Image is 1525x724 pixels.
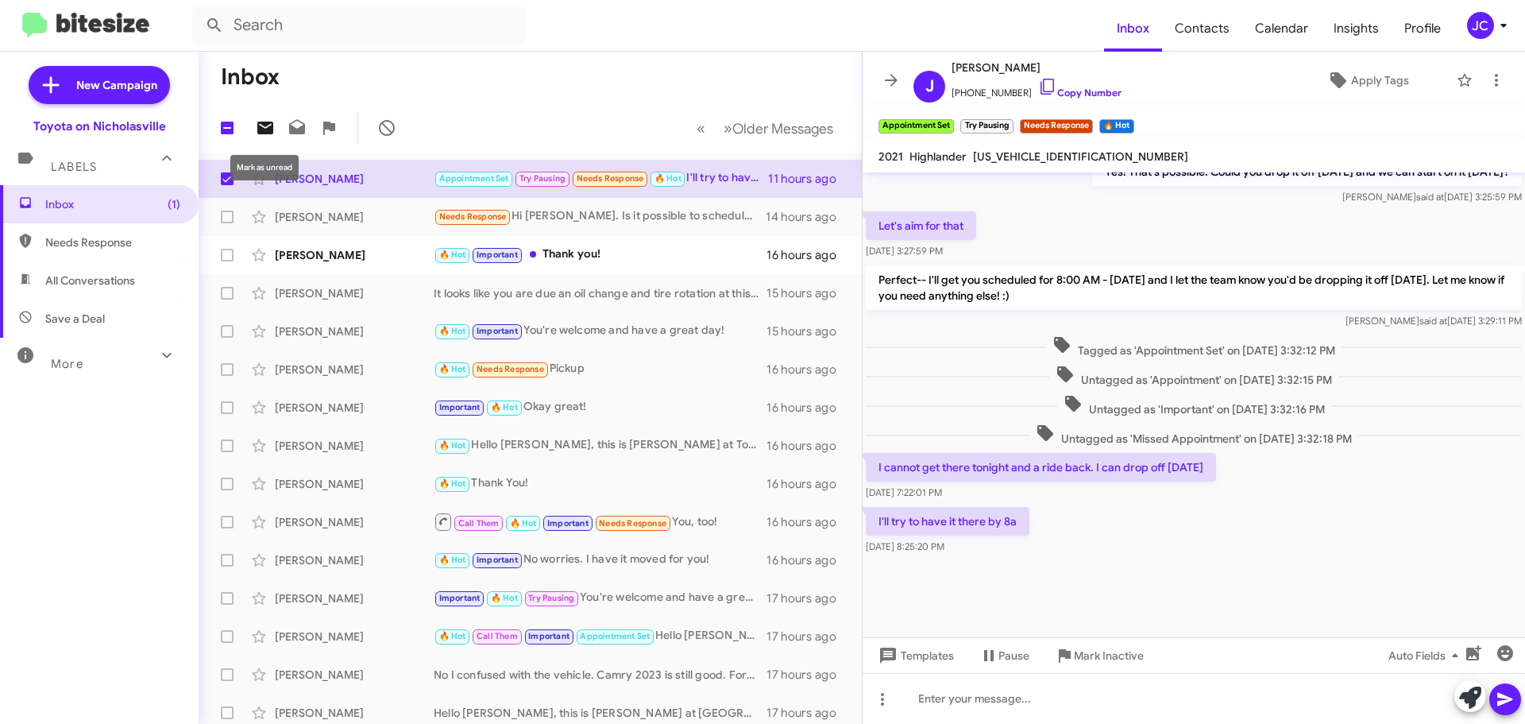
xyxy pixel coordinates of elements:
span: 🔥 Hot [654,173,681,184]
span: Needs Response [45,234,180,250]
span: 🔥 Hot [491,593,518,603]
h1: Inbox [221,64,280,90]
span: (1) [168,196,180,212]
span: 🔥 Hot [510,518,537,528]
span: All Conversations [45,273,135,288]
a: Profile [1392,6,1454,52]
div: It looks like you are due an oil change and tire rotation at this time. [434,285,766,301]
div: [PERSON_NAME] [275,209,434,225]
div: 16 hours ago [766,476,849,492]
div: You're welcome and have a great day! [434,589,766,607]
div: 16 hours ago [766,247,849,263]
div: No worries. I have it moved for you! [434,551,766,569]
div: 15 hours ago [766,285,849,301]
span: « [697,118,705,138]
div: [PERSON_NAME] [275,171,434,187]
span: 2021 [878,149,903,164]
div: 17 hours ago [766,590,849,606]
span: Labels [51,160,97,174]
div: 16 hours ago [766,552,849,568]
span: Important [477,555,518,565]
a: Insights [1321,6,1392,52]
div: 17 hours ago [766,667,849,683]
span: [DATE] 8:25:20 PM [866,540,944,552]
div: Okay great! [434,398,766,416]
div: You're welcome and have a great day! [434,322,766,340]
div: [PERSON_NAME] [275,323,434,339]
span: 🔥 Hot [439,440,466,451]
span: Templates [875,641,954,670]
span: [PERSON_NAME] [DATE] 3:25:59 PM [1342,191,1522,203]
div: [PERSON_NAME] [275,476,434,492]
button: Auto Fields [1376,641,1477,670]
button: Templates [863,641,967,670]
span: » [724,118,732,138]
span: said at [1416,191,1444,203]
span: [DATE] 7:22:01 PM [866,486,942,498]
div: [PERSON_NAME] [275,552,434,568]
div: [PERSON_NAME] [275,629,434,645]
a: Contacts [1162,6,1242,52]
div: 17 hours ago [766,705,849,721]
span: [PERSON_NAME] [952,58,1122,77]
div: Hello [PERSON_NAME], this is [PERSON_NAME] at [GEOGRAPHIC_DATA] on [GEOGRAPHIC_DATA]. It's been a... [434,705,766,721]
span: Apply Tags [1351,66,1409,95]
div: [PERSON_NAME] [275,705,434,721]
div: 16 hours ago [766,400,849,416]
button: Next [714,112,843,145]
div: 16 hours ago [766,362,849,377]
span: Untagged as 'Important' on [DATE] 3:32:16 PM [1057,394,1331,417]
div: [PERSON_NAME] [275,247,434,263]
span: Save a Deal [45,311,105,327]
span: Call Them [458,518,500,528]
div: Thank You! [434,474,766,493]
button: Previous [687,112,715,145]
span: [PERSON_NAME] [DATE] 3:29:11 PM [1345,315,1522,327]
div: 15 hours ago [766,323,849,339]
span: Appointment Set [580,631,650,641]
span: Important [528,631,569,641]
div: [PERSON_NAME] [275,438,434,454]
span: 🔥 Hot [439,478,466,489]
p: I'll try to have it there by 8a [866,507,1029,536]
nav: Page navigation example [688,112,843,145]
span: Appointment Set [439,173,509,184]
span: J [925,74,934,99]
button: Pause [967,641,1042,670]
span: Important [477,326,518,336]
div: 16 hours ago [766,438,849,454]
div: Mark as unread [230,155,299,180]
p: I cannot get there tonight and a ride back. I can drop off [DATE] [866,453,1216,482]
span: Important [439,593,481,603]
div: No I confused with the vehicle. Camry 2023 is still good. Forget about it. [434,667,766,683]
span: Important [439,402,481,412]
span: Auto Fields [1388,641,1465,670]
button: Mark Inactive [1042,641,1156,670]
div: Hi [PERSON_NAME]. Is it possible to schedule for service with pickup from PEMC? I can do 9/11 or ... [434,207,766,226]
span: 🔥 Hot [439,364,466,374]
small: 🔥 Hot [1099,119,1133,134]
span: 🔥 Hot [439,555,466,565]
span: Needs Response [599,518,666,528]
span: Pause [998,641,1029,670]
input: Search [192,6,526,45]
span: 🔥 Hot [491,402,518,412]
span: Highlander [909,149,967,164]
div: Hello [PERSON_NAME], this is [PERSON_NAME] at Toyota on [GEOGRAPHIC_DATA]. It's been a while sinc... [434,436,766,455]
span: Call Them [477,631,518,641]
span: New Campaign [76,77,157,93]
div: Toyota on Nicholasville [33,118,166,134]
span: [US_VEHICLE_IDENTIFICATION_NUMBER] [973,149,1188,164]
span: Older Messages [732,120,833,137]
div: [PERSON_NAME] [275,667,434,683]
div: [PERSON_NAME] [275,590,434,606]
span: Untagged as 'Appointment' on [DATE] 3:32:15 PM [1049,365,1338,388]
span: Needs Response [577,173,644,184]
span: Important [547,518,589,528]
span: Calendar [1242,6,1321,52]
span: More [51,357,83,371]
a: New Campaign [29,66,170,104]
span: Inbox [1104,6,1162,52]
div: 17 hours ago [766,629,849,645]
